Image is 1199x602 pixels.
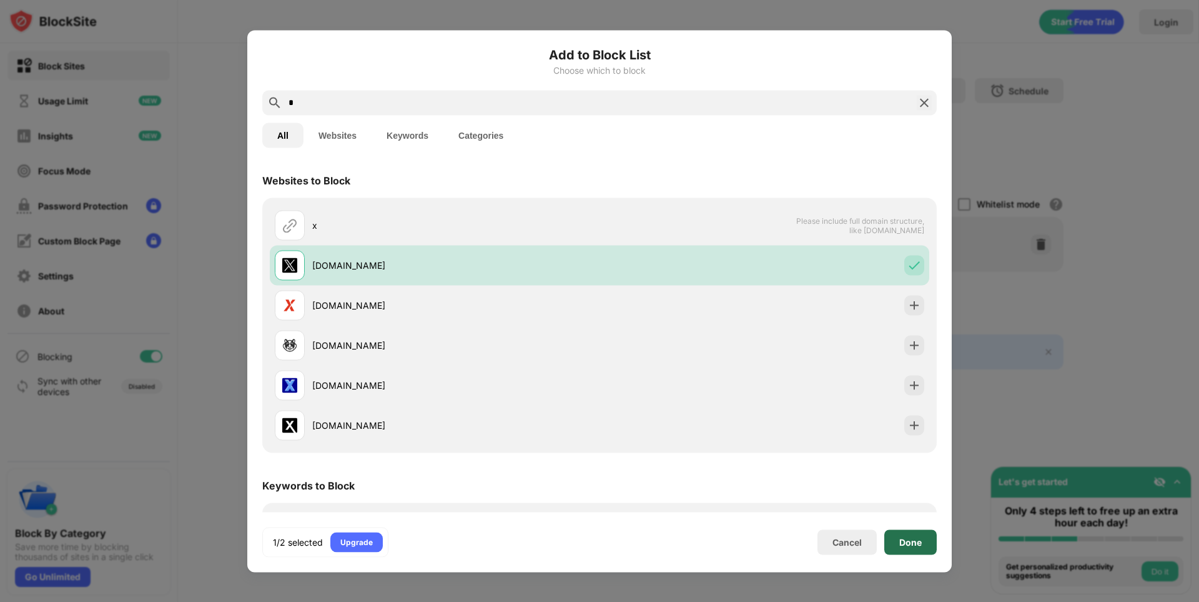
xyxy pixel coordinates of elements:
[312,379,599,392] div: [DOMAIN_NAME]
[312,219,599,232] div: x
[917,95,932,110] img: search-close
[262,45,937,64] h6: Add to Block List
[262,65,937,75] div: Choose which to block
[443,123,518,148] button: Categories
[273,536,323,548] div: 1/2 selected
[262,123,303,148] button: All
[282,298,297,313] img: favicons
[899,537,922,547] div: Done
[312,419,599,432] div: [DOMAIN_NAME]
[312,299,599,312] div: [DOMAIN_NAME]
[282,378,297,393] img: favicons
[282,258,297,273] img: favicons
[340,536,373,548] div: Upgrade
[262,479,355,491] div: Keywords to Block
[262,174,350,186] div: Websites to Block
[312,339,599,352] div: [DOMAIN_NAME]
[303,123,372,148] button: Websites
[372,123,443,148] button: Keywords
[267,95,282,110] img: search.svg
[282,418,297,433] img: favicons
[832,537,862,548] div: Cancel
[312,259,599,272] div: [DOMAIN_NAME]
[282,338,297,353] img: favicons
[796,216,924,234] span: Please include full domain structure, like [DOMAIN_NAME]
[282,218,297,233] img: url.svg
